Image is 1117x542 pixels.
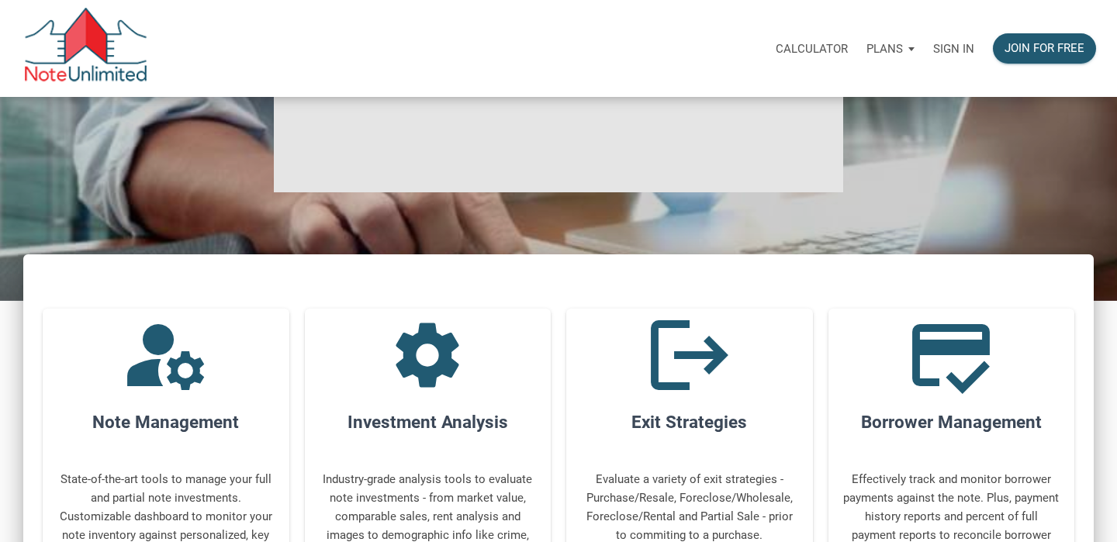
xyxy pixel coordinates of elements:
[119,309,213,402] i: manage_accounts
[776,42,848,56] p: Calculator
[857,24,924,73] a: Plans
[933,42,974,56] p: Sign in
[984,24,1105,73] a: Join for free
[828,409,1075,436] h4: Borrower Management
[566,409,813,436] h4: Exit Strategies
[305,409,552,436] h4: Investment Analysis
[904,309,998,402] i: credit_score
[381,309,474,402] i: settings
[857,26,924,72] button: Plans
[866,42,903,56] p: Plans
[924,24,984,73] a: Sign in
[993,33,1096,64] button: Join for free
[643,309,736,402] i: logout
[1005,40,1084,57] div: Join for free
[43,409,289,436] h4: Note Management
[766,24,857,73] a: Calculator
